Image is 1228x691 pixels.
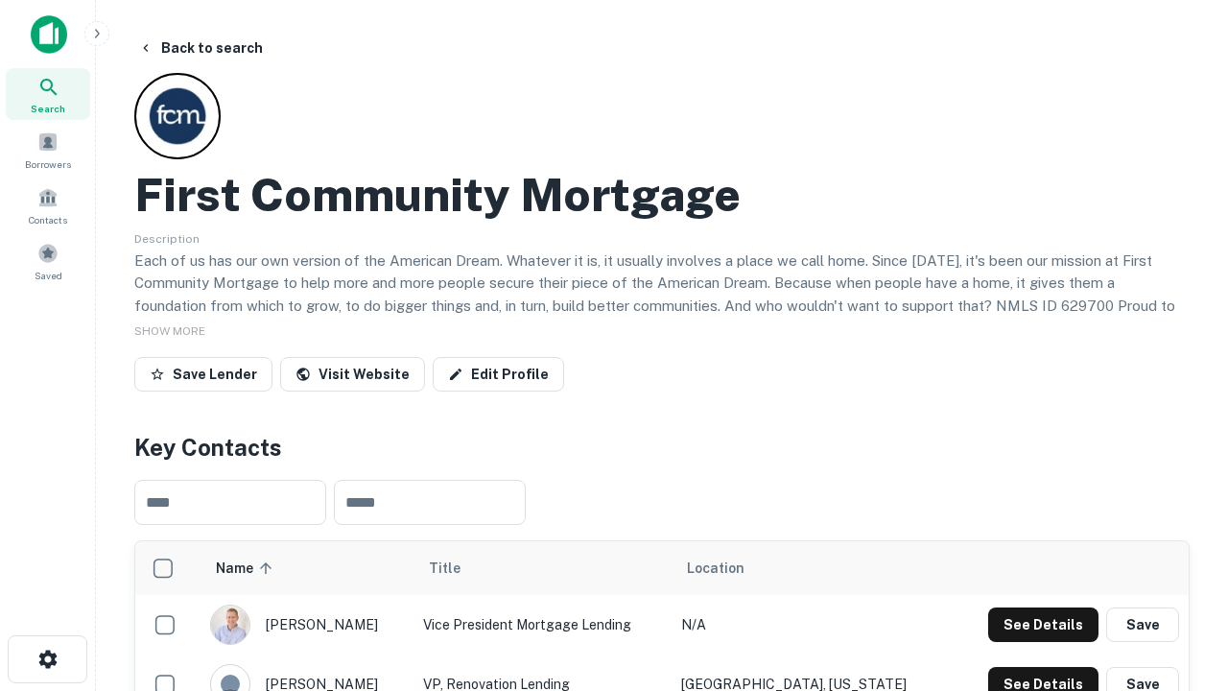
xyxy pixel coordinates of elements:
[1132,476,1228,568] iframe: Chat Widget
[433,357,564,392] a: Edit Profile
[6,68,90,120] a: Search
[31,101,65,116] span: Search
[134,232,200,246] span: Description
[413,595,672,655] td: Vice President Mortgage Lending
[134,250,1190,340] p: Each of us has our own version of the American Dream. Whatever it is, it usually involves a place...
[25,156,71,172] span: Borrowers
[134,167,741,223] h2: First Community Mortgage
[201,541,413,595] th: Name
[672,595,950,655] td: N/A
[130,31,271,65] button: Back to search
[429,557,485,580] span: Title
[134,430,1190,465] h4: Key Contacts
[31,15,67,54] img: capitalize-icon.png
[134,324,205,338] span: SHOW MORE
[35,268,62,283] span: Saved
[687,557,744,580] span: Location
[1106,608,1179,642] button: Save
[29,212,67,227] span: Contacts
[6,179,90,231] a: Contacts
[210,605,404,645] div: [PERSON_NAME]
[6,124,90,176] a: Borrowers
[280,357,425,392] a: Visit Website
[216,557,278,580] span: Name
[988,608,1098,642] button: See Details
[134,357,272,392] button: Save Lender
[672,541,950,595] th: Location
[413,541,672,595] th: Title
[211,606,249,644] img: 1520878720083
[6,235,90,287] a: Saved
